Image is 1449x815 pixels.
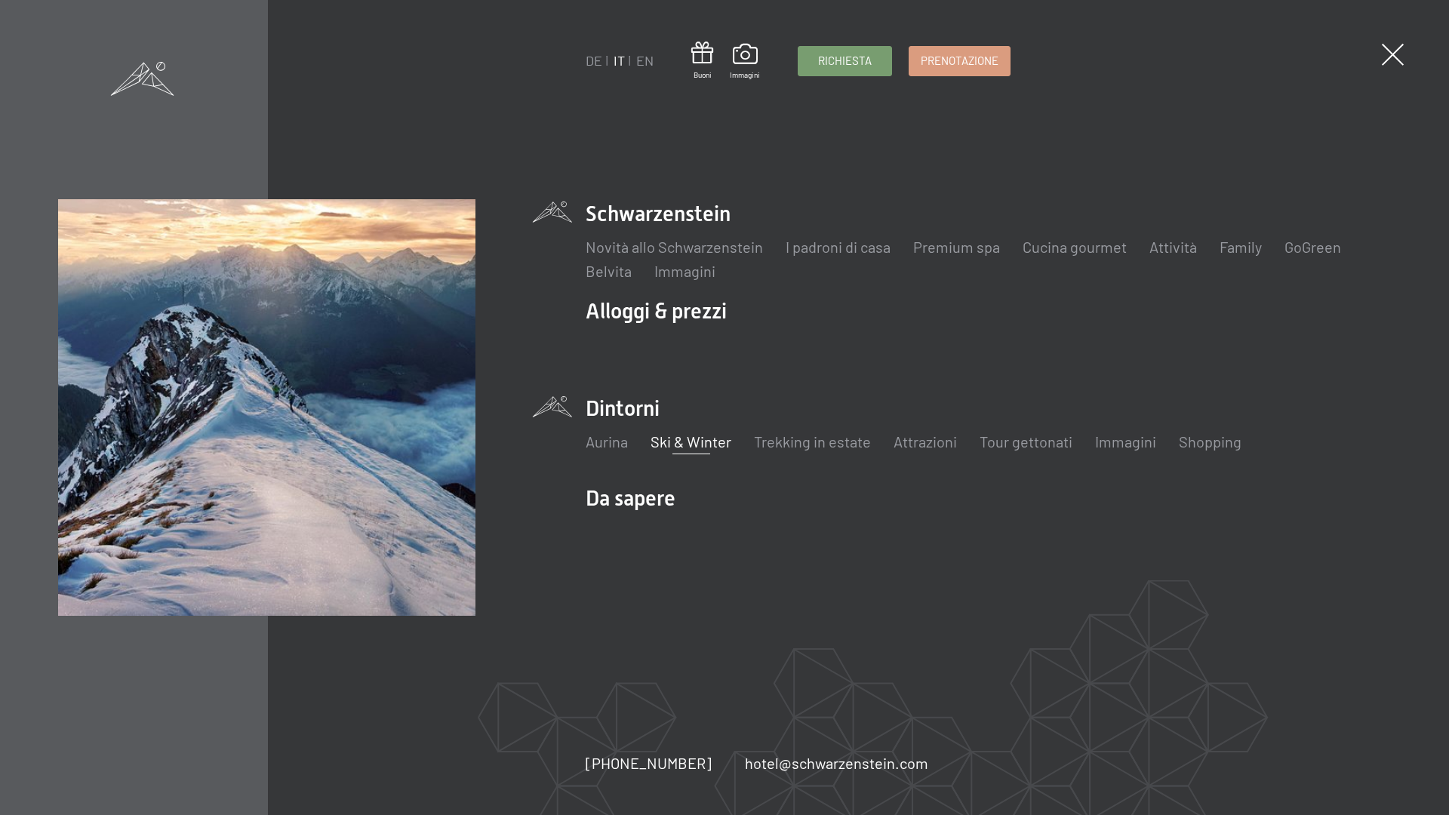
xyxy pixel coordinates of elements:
img: Hotel Benessere SCHWARZENSTEIN – Trentino Alto Adige Dolomiti [58,199,475,617]
a: Buoni [691,42,713,80]
span: Immagini [730,69,760,80]
a: Premium spa [913,238,1000,256]
a: DE [586,52,602,69]
a: Novità allo Schwarzenstein [586,238,763,256]
a: hotel@schwarzenstein.com [745,752,928,773]
a: [PHONE_NUMBER] [586,752,712,773]
a: Aurina [586,432,628,451]
a: Immagini [730,44,760,80]
a: EN [636,52,654,69]
a: Tour gettonati [980,432,1072,451]
a: Immagini [1095,432,1156,451]
span: Richiesta [818,53,872,69]
span: Prenotazione [921,53,998,69]
a: Attività [1149,238,1197,256]
a: Ski & Winter [651,432,731,451]
a: Cucina gourmet [1023,238,1127,256]
a: Immagini [654,262,715,280]
a: IT [614,52,625,69]
a: Prenotazione [909,47,1010,75]
a: Belvita [586,262,632,280]
a: Family [1220,238,1262,256]
a: Shopping [1179,432,1241,451]
a: Richiesta [798,47,891,75]
a: GoGreen [1284,238,1341,256]
span: Buoni [691,69,713,80]
a: Trekking in estate [754,432,871,451]
a: Attrazioni [894,432,957,451]
span: [PHONE_NUMBER] [586,754,712,772]
a: I padroni di casa [786,238,891,256]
